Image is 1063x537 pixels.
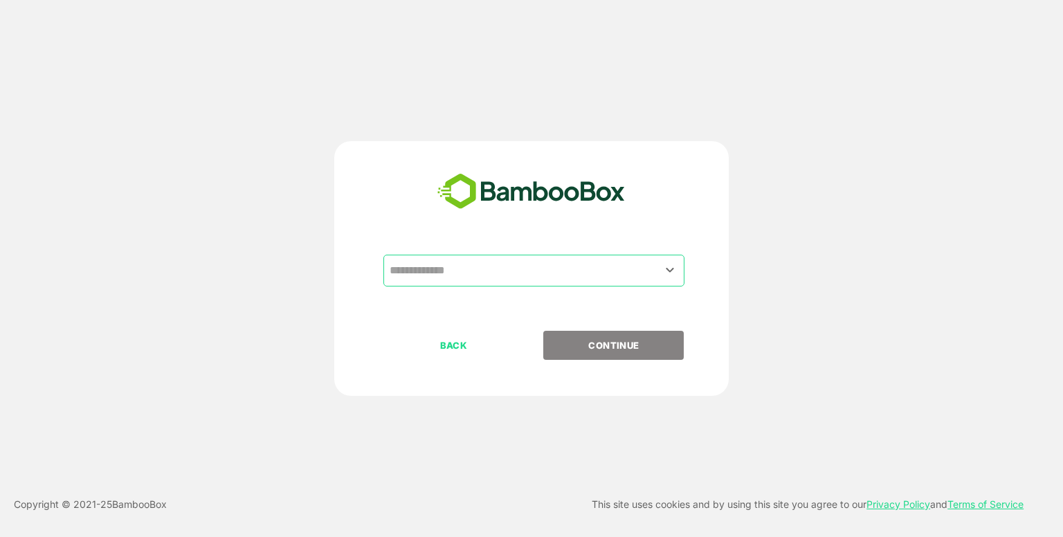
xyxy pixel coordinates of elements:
[383,331,524,360] button: BACK
[947,498,1024,510] a: Terms of Service
[385,338,523,353] p: BACK
[661,261,680,280] button: Open
[592,496,1024,513] p: This site uses cookies and by using this site you agree to our and
[430,169,633,215] img: bamboobox
[543,331,684,360] button: CONTINUE
[14,496,167,513] p: Copyright © 2021- 25 BambooBox
[545,338,683,353] p: CONTINUE
[866,498,930,510] a: Privacy Policy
